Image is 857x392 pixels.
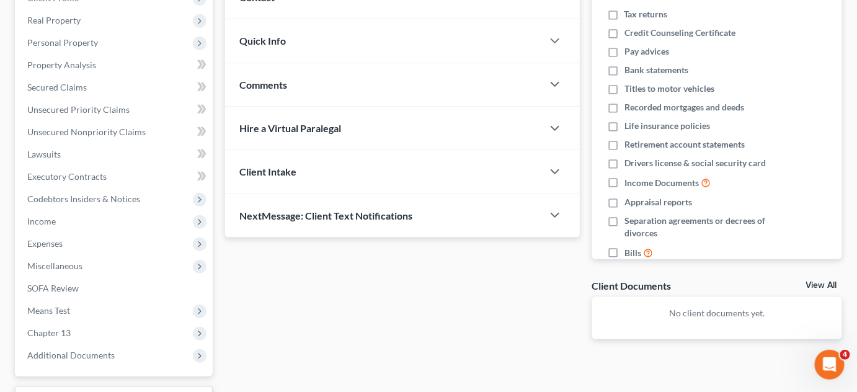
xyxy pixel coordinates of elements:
[592,279,672,292] div: Client Documents
[624,27,735,39] span: Credit Counseling Certificate
[806,281,837,290] a: View All
[27,194,140,204] span: Codebtors Insiders & Notices
[27,15,81,25] span: Real Property
[17,143,213,166] a: Lawsuits
[27,149,61,159] span: Lawsuits
[17,166,213,188] a: Executory Contracts
[27,60,96,70] span: Property Analysis
[624,45,669,58] span: Pay advices
[27,261,82,271] span: Miscellaneous
[624,82,714,95] span: Titles to motor vehicles
[27,216,56,226] span: Income
[240,210,413,221] span: NextMessage: Client Text Notifications
[27,305,70,316] span: Means Test
[624,157,766,169] span: Drivers license & social security card
[27,104,130,115] span: Unsecured Priority Claims
[17,76,213,99] a: Secured Claims
[624,247,641,259] span: Bills
[27,350,115,360] span: Additional Documents
[240,35,286,47] span: Quick Info
[27,283,79,293] span: SOFA Review
[27,238,63,249] span: Expenses
[815,350,845,380] iframe: Intercom live chat
[624,120,710,132] span: Life insurance policies
[624,101,744,114] span: Recorded mortgages and deeds
[624,215,769,239] span: Separation agreements or decrees of divorces
[17,99,213,121] a: Unsecured Priority Claims
[27,171,107,182] span: Executory Contracts
[27,37,98,48] span: Personal Property
[17,54,213,76] a: Property Analysis
[840,350,850,360] span: 4
[17,121,213,143] a: Unsecured Nonpriority Claims
[624,64,688,76] span: Bank statements
[27,327,71,338] span: Chapter 13
[240,122,342,134] span: Hire a Virtual Paralegal
[624,138,745,151] span: Retirement account statements
[624,8,668,20] span: Tax returns
[624,196,692,208] span: Appraisal reports
[240,166,297,177] span: Client Intake
[27,127,146,137] span: Unsecured Nonpriority Claims
[17,277,213,300] a: SOFA Review
[602,307,832,319] p: No client documents yet.
[624,177,699,189] span: Income Documents
[27,82,87,92] span: Secured Claims
[240,79,288,91] span: Comments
